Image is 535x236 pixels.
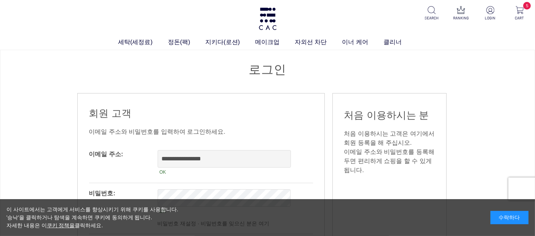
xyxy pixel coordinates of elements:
[526,3,528,8] font: 5
[295,39,327,45] font: 자외선 차단
[205,39,240,45] font: 지키다(로션)
[485,16,495,20] font: LOGIN
[383,38,417,47] a: 클리너
[425,16,439,20] font: SEARCH
[168,39,190,45] font: 정돈(팩)
[498,214,520,220] font: 수락하다
[118,38,168,47] a: 세탁(세정료)
[6,214,152,220] font: '승낙'을 클릭하거나 탐색을 계속하면 쿠키에 동의하게 됩니다.
[383,39,402,45] font: 클리너
[344,109,429,121] font: 처음 이용하시는 분
[118,39,153,45] font: 세탁(세정료)
[295,38,342,47] a: 자외선 차단
[89,151,123,157] font: 이메일 주소:
[515,16,524,20] font: CART
[452,6,470,21] a: RANKING
[75,222,103,228] font: 클릭하세요.
[89,190,115,196] font: 비밀번호:
[205,38,255,47] a: 지키다(로션)
[168,38,206,47] a: 정돈(팩)
[258,8,278,30] img: logo
[510,6,529,21] a: 5 CART
[160,169,166,175] font: OK
[342,38,383,47] a: 이너 케어
[255,39,279,45] font: 메이크업
[342,39,368,45] font: 이너 케어
[481,6,500,21] a: LOGIN
[422,6,441,21] a: SEARCH
[453,16,469,20] font: RANKING
[89,128,225,135] font: 이메일 주소와 비밀번호를 입력하여 로그인하세요.
[89,108,131,119] font: 회원 고객
[344,149,434,173] font: 이메일 주소와 비밀번호를 등록해 두면 편리하게 쇼핑을 할 수 있게 됩니다.
[249,63,286,76] font: 로그인
[47,222,75,228] a: 쿠키 정책을
[344,130,434,146] font: 처음 이용하시는 고객은 여기에서 회원 등록을 해 주십시오.
[6,206,178,212] font: 이 사이트에서는 고객에게 서비스를 향상시키기 위해 쿠키를 사용합니다.
[6,222,47,228] font: 자세한 내용은 이
[255,38,295,47] a: 메이크업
